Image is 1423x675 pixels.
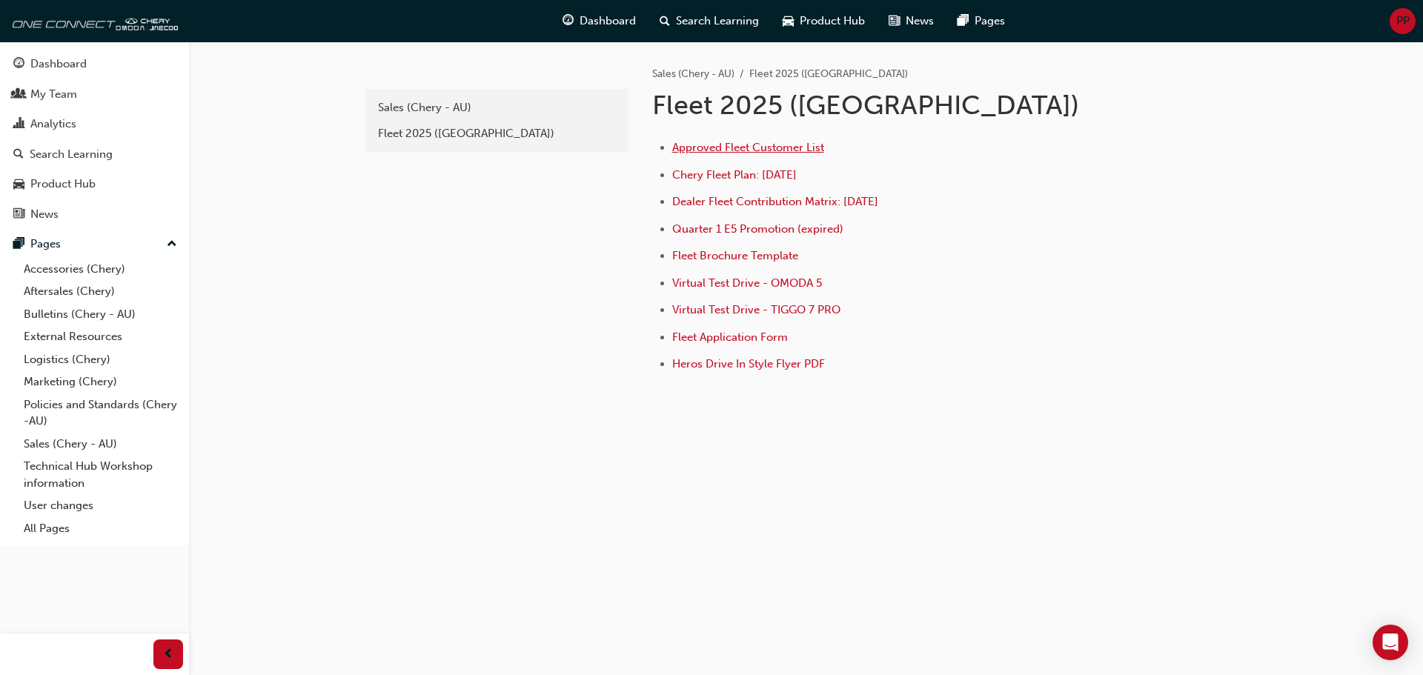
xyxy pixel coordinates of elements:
[30,176,96,193] div: Product Hub
[6,110,183,138] a: Analytics
[749,66,908,83] li: Fleet 2025 ([GEOGRAPHIC_DATA])
[1390,8,1416,34] button: PP
[18,494,183,517] a: User changes
[6,81,183,108] a: My Team
[371,121,623,147] a: Fleet 2025 ([GEOGRAPHIC_DATA])
[371,95,623,121] a: Sales (Chery - AU)
[378,99,615,116] div: Sales (Chery - AU)
[13,148,24,162] span: search-icon
[30,56,87,73] div: Dashboard
[6,47,183,230] button: DashboardMy TeamAnalyticsSearch LearningProduct HubNews
[6,50,183,78] a: Dashboard
[648,6,771,36] a: search-iconSearch Learning
[1396,13,1410,30] span: PP
[18,433,183,456] a: Sales (Chery - AU)
[975,13,1005,30] span: Pages
[167,235,177,254] span: up-icon
[652,67,734,80] a: Sales (Chery - AU)
[7,6,178,36] img: oneconnect
[18,348,183,371] a: Logistics (Chery)
[30,116,76,133] div: Analytics
[6,170,183,198] a: Product Hub
[672,357,825,370] a: Heros Drive In Style Flyer PDF
[30,206,59,223] div: News
[563,12,574,30] span: guage-icon
[18,258,183,281] a: Accessories (Chery)
[672,141,824,154] a: Approved Fleet Customer List
[660,12,670,30] span: search-icon
[13,58,24,71] span: guage-icon
[672,249,798,262] a: Fleet Brochure Template
[551,6,648,36] a: guage-iconDashboard
[672,222,843,236] a: Quarter 1 E5 Promotion (expired)
[946,6,1017,36] a: pages-iconPages
[18,517,183,540] a: All Pages
[877,6,946,36] a: news-iconNews
[378,125,615,142] div: Fleet 2025 ([GEOGRAPHIC_DATA])
[672,276,822,290] a: Virtual Test Drive - OMODA 5
[13,238,24,251] span: pages-icon
[1373,625,1408,660] div: Open Intercom Messenger
[6,230,183,258] button: Pages
[18,393,183,433] a: Policies and Standards (Chery -AU)
[672,195,878,208] a: Dealer Fleet Contribution Matrix: [DATE]
[889,12,900,30] span: news-icon
[652,89,1138,122] h1: Fleet 2025 ([GEOGRAPHIC_DATA])
[672,303,840,316] a: Virtual Test Drive - TIGGO 7 PRO
[676,13,759,30] span: Search Learning
[18,455,183,494] a: Technical Hub Workshop information
[18,280,183,303] a: Aftersales (Chery)
[783,12,794,30] span: car-icon
[6,141,183,168] a: Search Learning
[672,330,788,344] a: Fleet Application Form
[672,168,797,182] a: Chery Fleet Plan: [DATE]
[163,645,174,664] span: prev-icon
[13,118,24,131] span: chart-icon
[30,236,61,253] div: Pages
[18,325,183,348] a: External Resources
[906,13,934,30] span: News
[580,13,636,30] span: Dashboard
[13,208,24,222] span: news-icon
[800,13,865,30] span: Product Hub
[771,6,877,36] a: car-iconProduct Hub
[6,201,183,228] a: News
[18,370,183,393] a: Marketing (Chery)
[18,303,183,326] a: Bulletins (Chery - AU)
[30,146,113,163] div: Search Learning
[30,86,77,103] div: My Team
[958,12,969,30] span: pages-icon
[13,88,24,102] span: people-icon
[13,178,24,191] span: car-icon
